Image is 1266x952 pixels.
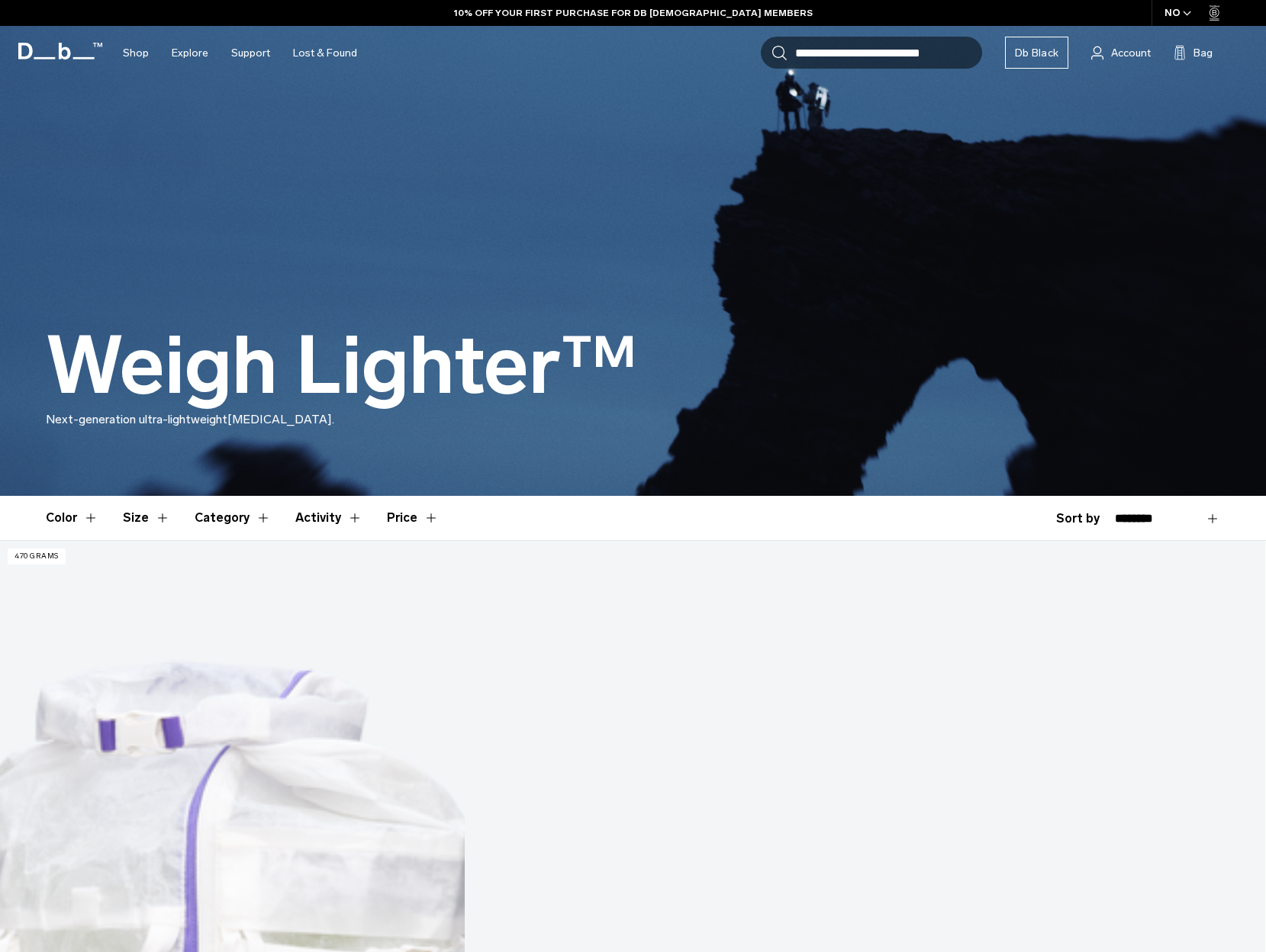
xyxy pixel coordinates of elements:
a: Explore [172,26,208,80]
a: 10% OFF YOUR FIRST PURCHASE FOR DB [DEMOGRAPHIC_DATA] MEMBERS [454,6,813,20]
nav: Main Navigation [111,26,369,80]
button: Toggle Filter [123,496,170,540]
button: Bag [1174,43,1213,62]
a: Shop [123,26,149,80]
button: Toggle Filter [295,496,362,540]
button: Toggle Filter [46,496,98,540]
span: Next-generation ultra-lightweight [46,412,227,426]
a: Lost & Found [293,26,357,80]
button: Toggle Filter [195,496,271,540]
h1: Weigh Lighter™ [46,322,637,410]
button: Toggle Price [387,496,439,540]
span: Bag [1194,45,1213,61]
a: Support [231,26,270,80]
a: Account [1091,43,1151,62]
p: 470 grams [8,548,66,564]
a: Db Black [1005,37,1068,69]
span: [MEDICAL_DATA]. [227,412,334,426]
span: Account [1111,45,1151,61]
